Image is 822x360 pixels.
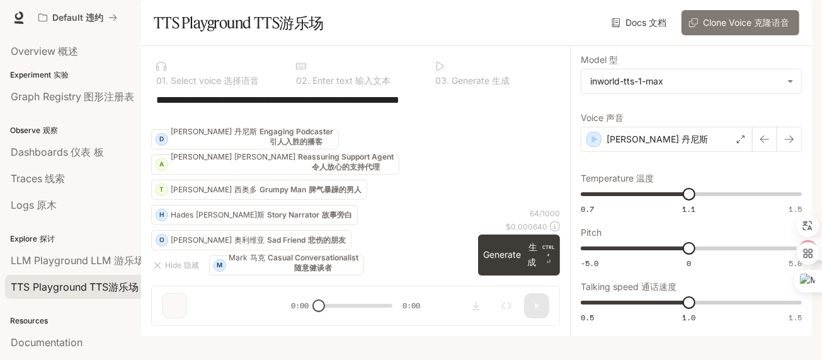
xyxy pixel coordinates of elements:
p: 0 1 . [156,76,168,85]
sider-trans-text: 马克 [250,253,265,262]
sider-trans-text: 温度 [636,173,654,183]
p: Talking speed [581,282,676,291]
div: inworld-tts-1-max [590,75,781,88]
span: 1.0 [682,312,695,323]
sider-trans-text: 引人入胜的播客 [270,137,323,146]
span: 0.7 [581,204,594,214]
button: Generate生成CTRL +⏎ [478,235,560,276]
p: [PERSON_NAME] [171,236,265,244]
sider-trans-text: 脾气暴躁的男人 [309,185,362,194]
sider-trans-text: [PERSON_NAME]斯 [196,210,265,219]
button: O[PERSON_NAME]奥利维亚Sad Friend悲伤的朋友 [151,230,351,250]
p: CTRL + [542,243,555,258]
p: 0 2 . [296,76,310,85]
button: HHades[PERSON_NAME]斯Story Narrator故事旁白 [151,205,358,225]
h1: TTS Playground [154,10,324,35]
div: O [156,230,168,250]
sider-trans-text: 丹尼斯 [682,134,708,144]
sider-trans-text: 令人放心的支持代理 [312,162,380,171]
p: Pitch [581,228,602,237]
div: M [214,255,225,276]
span: 1.1 [682,204,695,214]
span: -5.0 [581,258,598,269]
sider-trans-text: 型 [609,54,618,65]
sider-trans-text: 隐藏 [184,260,199,270]
sider-trans-text: 西奥多 [234,185,257,194]
sider-trans-text: 文档 [649,17,666,28]
div: H [156,205,168,225]
sider-trans-text: 奥利维亚 [234,235,265,245]
p: [PERSON_NAME] [171,153,295,161]
div: T [156,180,168,200]
sider-trans-text: 输入文本 [355,75,391,86]
sider-trans-text: 丹尼斯 [234,127,257,136]
p: Engaging Podcaster [260,128,333,151]
span: 0 [687,258,691,269]
p: [PERSON_NAME] [171,186,257,194]
button: MMark马克Casual Conversationalist随意健谈者 [209,255,364,276]
span: 1.5 [789,312,802,323]
sider-trans-text: 声音 [606,112,624,123]
p: Sad Friend [267,236,346,244]
div: D [156,129,168,149]
p: ⏎ [542,243,555,266]
sider-trans-text: 悲伤的朋友 [308,235,346,245]
p: 0 3 . [435,76,449,85]
button: D[PERSON_NAME]丹尼斯Engaging Podcaster引人入胜的播客 [151,129,339,149]
sider-trans-text: 生成 [492,75,510,86]
div: inworld-tts-1-max [581,69,801,93]
sider-trans-text: TTS游乐场 [254,13,324,32]
span: 1.5 [789,204,802,214]
p: [PERSON_NAME] [607,133,708,146]
p: Model [581,55,618,64]
p: Reassuring Support Agent [298,153,394,176]
p: Default [52,13,103,23]
p: Generate [449,76,510,85]
sider-trans-text: 通话速度 [641,281,676,292]
p: [PERSON_NAME] [171,128,257,136]
p: Hades [171,211,265,219]
sider-trans-text: 故事旁白 [322,210,352,219]
p: Grumpy Man [260,186,362,194]
p: Story Narrator [267,211,352,219]
p: Enter text [310,76,391,85]
p: Select voice [168,76,259,85]
button: A[PERSON_NAME][PERSON_NAME]Reassuring Support Agent令人放心的支持代理 [151,154,399,175]
sider-trans-text: 克隆语音 [754,17,789,28]
p: Casual Conversationalist [268,254,358,277]
button: Hide隐藏 [151,255,204,276]
span: 0.5 [581,312,594,323]
p: Mark [229,254,265,262]
div: A [156,154,168,175]
p: Temperature [581,174,654,183]
p: Voice [581,113,624,122]
sider-trans-text: [PERSON_NAME] [234,152,295,161]
sider-trans-text: 选择语音 [224,75,259,86]
button: Clone Voice克隆语音 [682,10,799,35]
sider-trans-text: 生成 [527,241,537,268]
a: Docs文档 [609,10,671,35]
button: T[PERSON_NAME]西奥多Grumpy Man脾气暴躁的男人 [151,180,367,200]
sider-trans-text: 违约 [86,12,103,23]
button: All workspaces [33,5,123,30]
sider-trans-text: 随意健谈者 [294,263,332,272]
